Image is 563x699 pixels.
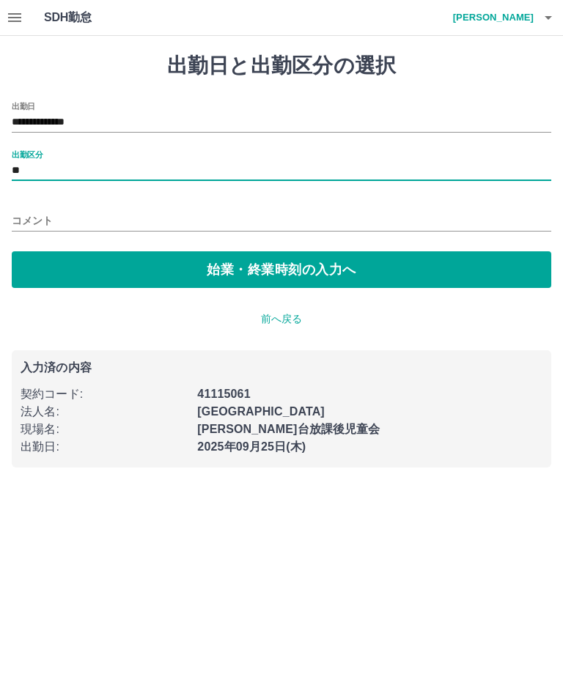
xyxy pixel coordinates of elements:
[21,438,188,456] p: 出勤日 :
[12,149,43,160] label: 出勤区分
[12,311,551,327] p: 前へ戻る
[12,251,551,288] button: 始業・終業時刻の入力へ
[21,385,188,403] p: 契約コード :
[197,388,250,400] b: 41115061
[12,100,35,111] label: 出勤日
[21,362,542,374] p: 入力済の内容
[21,403,188,421] p: 法人名 :
[21,421,188,438] p: 現場名 :
[197,440,306,453] b: 2025年09月25日(木)
[197,405,325,418] b: [GEOGRAPHIC_DATA]
[197,423,380,435] b: [PERSON_NAME]台放課後児童会
[12,53,551,78] h1: 出勤日と出勤区分の選択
